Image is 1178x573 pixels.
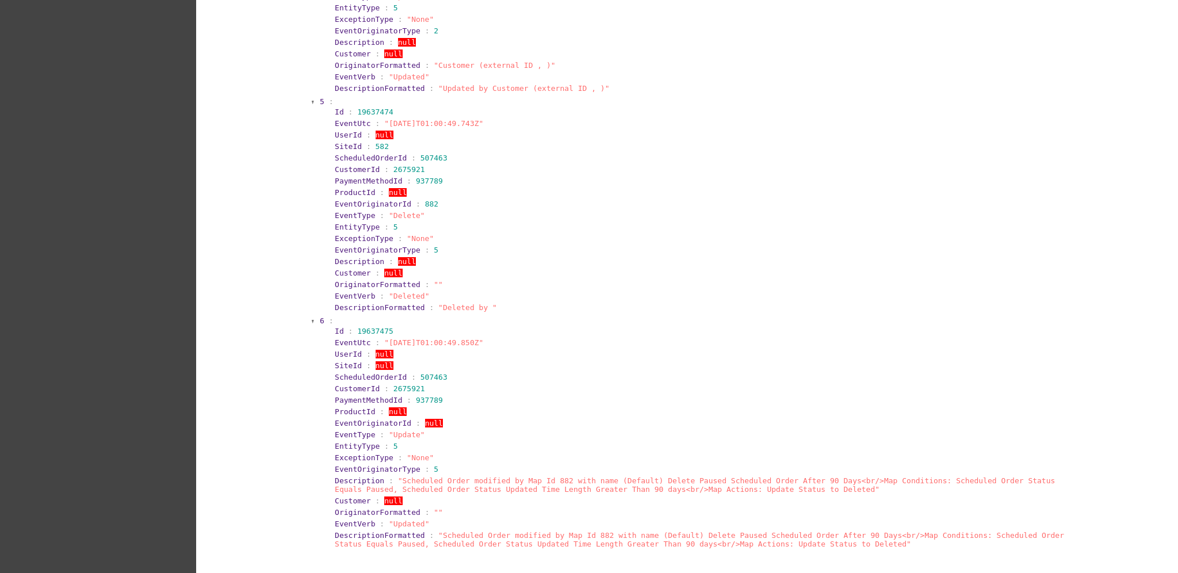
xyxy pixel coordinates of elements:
[335,384,380,393] span: CustomerId
[335,72,375,81] span: EventVerb
[376,119,380,128] span: :
[420,373,448,381] span: 507463
[380,211,384,220] span: :
[366,361,371,370] span: :
[335,419,411,427] span: EventOriginatorId
[416,396,443,404] span: 937789
[335,407,375,416] span: ProductId
[380,292,384,300] span: :
[398,234,403,243] span: :
[389,188,407,197] span: null
[335,188,375,197] span: ProductId
[416,419,420,427] span: :
[335,396,402,404] span: PaymentMethodId
[398,38,416,47] span: null
[335,246,420,254] span: EventOriginatorType
[416,200,420,208] span: :
[420,154,448,162] span: 507463
[335,15,393,24] span: ExceptionType
[425,246,430,254] span: :
[320,97,324,106] span: 5
[335,453,393,462] span: ExceptionType
[376,361,393,370] span: null
[335,61,420,70] span: OriginatorFormatted
[335,211,375,220] span: EventType
[380,72,384,81] span: :
[335,476,384,485] span: Description
[335,223,380,231] span: EntityType
[376,49,380,58] span: :
[389,430,425,439] span: "Update"
[425,419,443,427] span: null
[357,108,393,116] span: 19637474
[425,61,430,70] span: :
[429,531,434,540] span: :
[384,119,483,128] span: "[DATE]T01:00:49.743Z"
[389,38,393,47] span: :
[393,3,398,12] span: 5
[407,234,434,243] span: "None"
[380,407,384,416] span: :
[335,338,371,347] span: EventUtc
[335,234,393,243] span: ExceptionType
[376,131,393,139] span: null
[335,38,384,47] span: Description
[429,84,434,93] span: :
[393,165,425,174] span: 2675921
[398,15,403,24] span: :
[389,257,393,266] span: :
[335,257,384,266] span: Description
[335,350,362,358] span: UserId
[335,165,380,174] span: CustomerId
[335,442,380,450] span: EntityType
[425,508,430,517] span: :
[425,465,430,473] span: :
[407,453,434,462] span: "None"
[384,384,389,393] span: :
[335,269,371,277] span: Customer
[335,177,402,185] span: PaymentMethodId
[411,373,416,381] span: :
[335,84,425,93] span: DescriptionFormatted
[380,519,384,528] span: :
[384,49,402,58] span: null
[389,72,429,81] span: "Updated"
[376,350,393,358] span: null
[434,465,438,473] span: 5
[434,26,438,35] span: 2
[335,430,375,439] span: EventType
[380,430,384,439] span: :
[335,292,375,300] span: EventVerb
[335,303,425,312] span: DescriptionFormatted
[320,316,324,325] span: 6
[376,269,380,277] span: :
[380,188,384,197] span: :
[425,26,430,35] span: :
[393,384,425,393] span: 2675921
[335,108,344,116] span: Id
[398,257,416,266] span: null
[349,327,353,335] span: :
[384,269,402,277] span: null
[329,97,334,106] span: :
[384,496,402,505] span: null
[393,442,398,450] span: 5
[434,280,443,289] span: ""
[376,496,380,505] span: :
[393,223,398,231] span: 5
[425,280,430,289] span: :
[335,508,420,517] span: OriginatorFormatted
[335,373,407,381] span: ScheduledOrderId
[335,531,425,540] span: DescriptionFormatted
[335,465,420,473] span: EventOriginatorType
[335,200,411,208] span: EventOriginatorId
[376,142,389,151] span: 582
[335,49,371,58] span: Customer
[425,200,438,208] span: 882
[335,361,362,370] span: SiteId
[384,442,389,450] span: :
[335,519,375,528] span: EventVerb
[389,211,425,220] span: "Delete"
[335,496,371,505] span: Customer
[389,519,429,528] span: "Updated"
